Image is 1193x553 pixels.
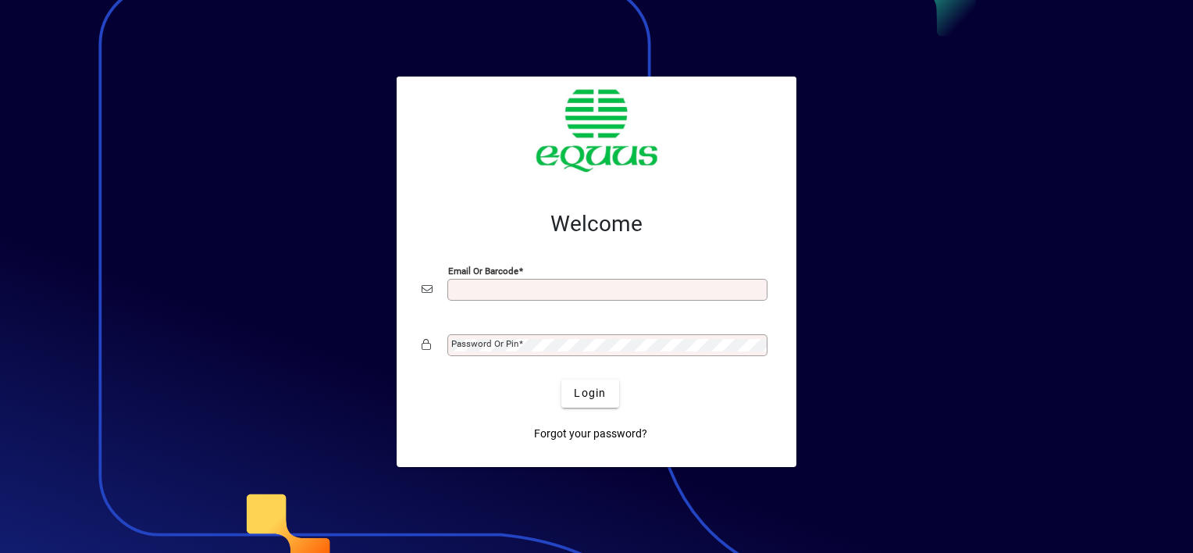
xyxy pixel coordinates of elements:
mat-label: Password or Pin [451,338,518,349]
button: Login [561,380,618,408]
span: Forgot your password? [534,426,647,442]
h2: Welcome [422,211,771,237]
span: Login [574,385,606,401]
mat-label: Email or Barcode [448,265,518,276]
a: Forgot your password? [528,420,653,448]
